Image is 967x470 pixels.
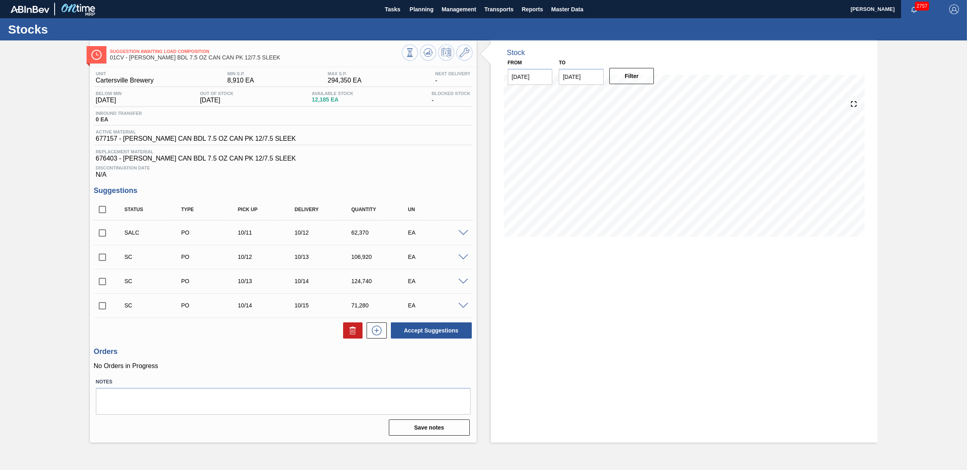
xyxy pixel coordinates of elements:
span: MIN S.P. [227,71,254,76]
div: Pick up [236,207,300,212]
label: to [559,60,565,66]
div: 106,920 [349,254,414,260]
button: Save notes [389,419,470,436]
div: 10/13/2025 [293,254,357,260]
span: Discontinuation Date [96,165,471,170]
div: Suggestion Awaiting Load Composition [123,229,187,236]
div: 10/14/2025 [236,302,300,309]
div: Suggestion Created [123,302,187,309]
span: Master Data [551,4,583,14]
div: Type [179,207,244,212]
span: Reports [522,4,543,14]
span: Next Delivery [435,71,471,76]
span: Active Material [96,129,296,134]
span: [DATE] [200,97,233,104]
div: 10/15/2025 [293,302,357,309]
h3: Suggestions [94,186,473,195]
span: 294,350 EA [328,77,362,84]
span: 2757 [915,2,929,11]
div: EA [406,254,470,260]
span: Cartersville Brewery [96,77,154,84]
span: Suggestion Awaiting Load Composition [110,49,402,54]
label: From [508,60,522,66]
span: 8,910 EA [227,77,254,84]
div: N/A [94,162,473,178]
span: Replacement Material [96,149,471,154]
span: Below Min [96,91,122,96]
div: New suggestion [363,322,387,339]
span: [DATE] [96,97,122,104]
button: Notifications [901,4,927,15]
div: EA [406,229,470,236]
span: 01CV - CARR BDL 7.5 OZ CAN CAN PK 12/7.5 SLEEK [110,55,402,61]
button: Accept Suggestions [391,322,472,339]
h3: Orders [94,347,473,356]
img: Logout [949,4,959,14]
div: Quantity [349,207,414,212]
div: 10/12/2025 [236,254,300,260]
span: Inbound Transfer [96,111,142,116]
span: Transports [484,4,513,14]
button: Schedule Inventory [438,44,454,61]
div: 10/13/2025 [236,278,300,284]
img: Ícone [91,50,102,60]
span: Blocked Stock [432,91,471,96]
div: Delete Suggestions [339,322,363,339]
span: 12,185 EA [312,97,354,103]
button: Filter [609,68,654,84]
span: 677157 - [PERSON_NAME] CAN BDL 7.5 OZ CAN PK 12/7.5 SLEEK [96,135,296,142]
div: EA [406,302,470,309]
span: Planning [409,4,433,14]
button: Stocks Overview [402,44,418,61]
div: - [430,91,473,104]
div: Suggestion Created [123,254,187,260]
div: 124,740 [349,278,414,284]
div: Purchase order [179,229,244,236]
div: 10/12/2025 [293,229,357,236]
p: No Orders in Progress [94,362,473,370]
span: Available Stock [312,91,354,96]
span: Tasks [384,4,401,14]
span: Out Of Stock [200,91,233,96]
div: 62,370 [349,229,414,236]
div: 71,280 [349,302,414,309]
div: Purchase order [179,302,244,309]
div: Suggestion Created [123,278,187,284]
span: MAX S.P. [328,71,362,76]
div: Purchase order [179,254,244,260]
div: - [433,71,473,84]
div: EA [406,278,470,284]
span: Unit [96,71,154,76]
span: 0 EA [96,116,142,123]
button: Go to Master Data / General [456,44,473,61]
div: UN [406,207,470,212]
div: Purchase order [179,278,244,284]
label: Notes [96,376,471,388]
div: Stock [507,49,525,57]
input: mm/dd/yyyy [508,69,553,85]
button: Update Chart [420,44,436,61]
div: 10/14/2025 [293,278,357,284]
div: Accept Suggestions [387,322,473,339]
span: 676403 - [PERSON_NAME] CAN BDL 7.5 OZ CAN PK 12/7.5 SLEEK [96,155,471,162]
div: Delivery [293,207,357,212]
div: 10/11/2025 [236,229,300,236]
img: TNhmsLtSVTkK8tSr43FrP2fwEKptu5GPRR3wAAAABJRU5ErkJggg== [11,6,49,13]
span: Management [441,4,476,14]
h1: Stocks [8,25,152,34]
div: Status [123,207,187,212]
input: mm/dd/yyyy [559,69,604,85]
